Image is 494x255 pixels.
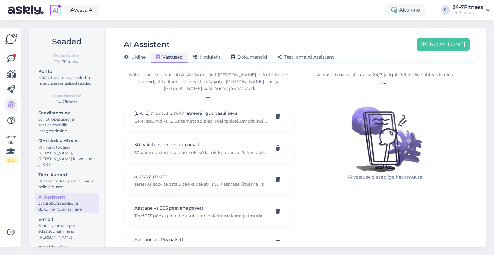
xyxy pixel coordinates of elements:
[134,150,269,155] p: 30 päeva paketti saab osta ükskõik, mis kuupäeva. Pakett aktiveerub koheselt [PERSON_NAME] makse ...
[126,103,292,130] div: [DATE] muutusid rühmatreeningud tasuliseksLore! Ipsumd 71.15.13 sitametc adipiscingelits doeiusmo...
[35,171,99,191] a: TiimiliikmedKutsu tiim Askly'sse ja määra neile õigused
[34,35,99,48] h2: Seaded
[38,110,96,116] div: Seadistamine
[441,5,450,15] div: F
[156,54,183,60] span: Vastused
[277,54,334,60] span: Testi oma AI Assistent
[38,223,96,240] div: Seadista oma e-posti edasisuunamine ja [PERSON_NAME]
[38,244,96,251] div: Arveldamine
[5,134,17,163] div: Vaata siia
[65,5,99,15] a: Avasta AI
[302,72,469,78] div: AI vastab nagu sina, aga 24/7 ja igale kliendile sobivas keeles.
[134,110,269,117] p: [DATE] muutusid rühmatreeningud tasuliseks
[134,181,269,187] p: Tere! Kui soovite osta 3 päeva paketi 11.99 + esmase liitujana lisandub 10 eur liitumistasu, siis...
[38,75,96,86] div: Määra teavitused, keeled ja muud personaalsed seaded
[126,167,292,193] div: 3 päeva pakettTere! Kui soovite osta 3 päeva paketi 11.99 + esmase liitujana lisandub 10 eur liit...
[126,72,292,92] div: Kõige paremini vastab AI Assistent, kui [PERSON_NAME] näiteid, kuidas soovid, et ta klientidele v...
[38,138,96,144] div: Sinu Askly disain
[38,144,96,168] div: Vali värv, tööajad, [PERSON_NAME], [PERSON_NAME] kiirvalikud ja KKK
[35,109,99,135] a: SeadistamineScript, õpetused ja sotsiaalmeedia integreerimine
[134,118,269,124] p: Lore! Ipsumd 71.15.13 sitametc adipiscingelits doeiusmodt inci utlabo etdolorem aliquaenimad mi v...
[38,172,96,178] div: Tiimiliikmed
[54,53,79,59] b: Personaalne
[35,193,99,213] a: AI AssistentJuturoboti seaded ja dokumentide lisamine
[38,116,96,134] div: Script, õpetused ja sotsiaalmeedia integreerimine
[124,38,170,51] div: AI Assistent
[35,67,99,87] a: KontoMäära teavitused, keeled ja muud personaalsed seaded
[49,3,62,17] img: explore-ai
[124,54,146,60] span: Üldine
[134,173,269,180] p: 3 päeva pakett
[134,141,269,148] p: 30 paketi ostmine kuupäeval
[34,99,99,105] div: 24-7fitness
[38,68,96,75] div: Konto
[453,5,490,15] a: 24-7Fitness24-7fitness
[344,174,427,181] p: AI vastuseid saab iga hetk muuta.
[134,204,269,211] p: Aastane vs 365 päevane pakett
[35,215,99,241] a: E-mailSeadista oma e-posti edasisuunamine ja [PERSON_NAME]
[38,178,96,190] div: Kutsu tiim Askly'sse ja määra neile õigused
[193,54,221,60] span: Koduleht
[35,137,99,169] a: Sinu Askly disainVali värv, tööajad, [PERSON_NAME], [PERSON_NAME] kiirvalikud ja KKK
[126,198,292,225] div: Aastane vs 365 päevane pakettTere! 365 päeva paketi puhul tuleb paketitasu korraga tasuda. Aastas...
[134,236,269,243] p: Aastane vs 365 pakett
[5,157,17,163] div: 2 / 3
[417,38,470,51] button: [PERSON_NAME]
[344,90,427,174] img: No qna
[38,194,96,201] div: AI Assistent
[453,5,483,10] div: 24-7Fitness
[126,135,292,162] div: 30 paketi ostmine kuupäeval30 päeva paketti saab osta ükskõik, mis kuupäeva. Pakett aktiveerub ko...
[453,10,483,15] div: 24-7fitness
[386,4,425,16] div: Aktiivne
[231,54,267,60] span: Dokumendid
[34,59,99,64] div: 24-7Fitness
[38,216,96,223] div: E-mail
[5,33,17,45] img: Askly Logo
[51,93,82,99] b: Organisatsioon
[38,201,96,212] div: Juturoboti seaded ja dokumentide lisamine
[134,213,269,219] p: Tere! 365 päeva paketi puhul tuleb paketitasu korraga tasuda. Aastase lepinguga paketi puhul on t...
